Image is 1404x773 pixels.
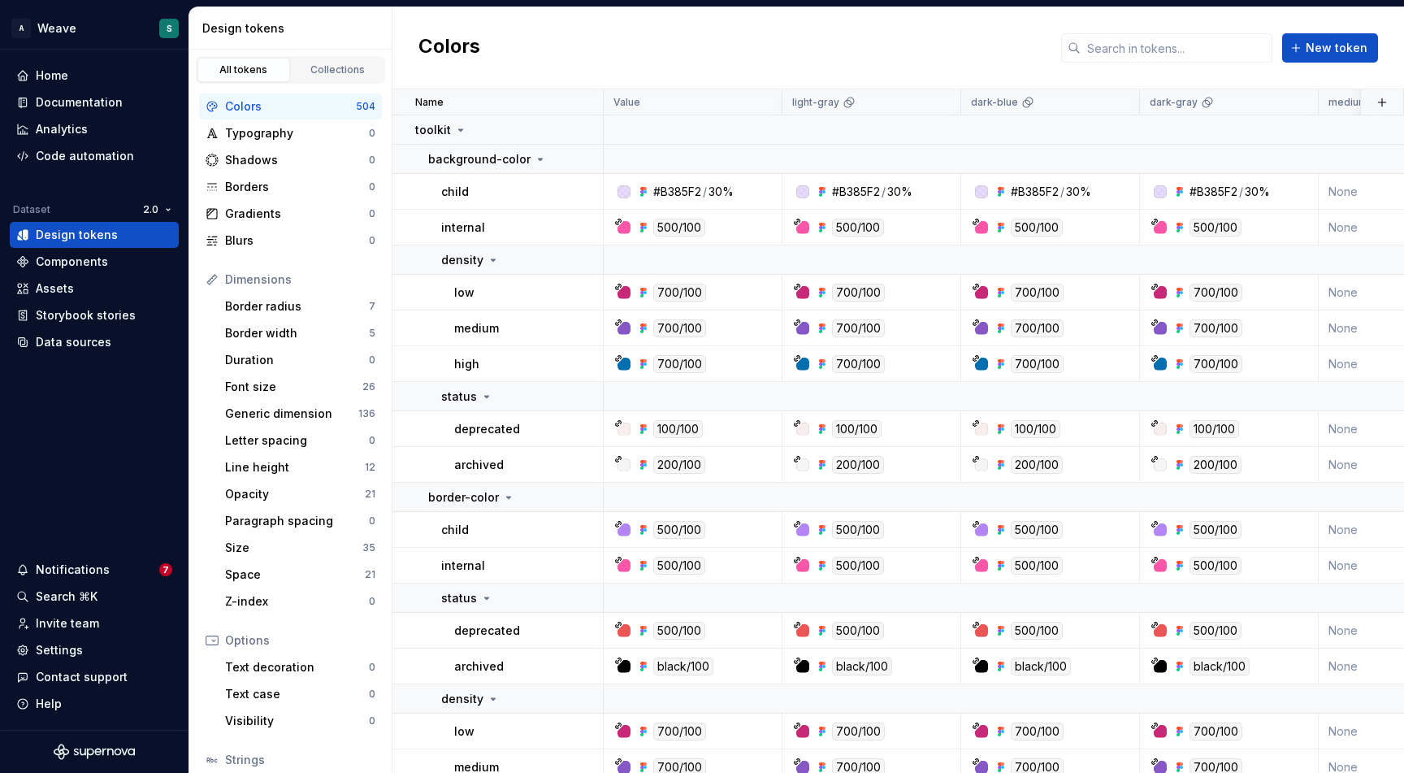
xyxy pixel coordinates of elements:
[1189,319,1242,337] div: 700/100
[203,63,284,76] div: All tokens
[1189,658,1250,675] div: black/100
[369,300,375,313] div: 7
[225,232,369,249] div: Blurs
[10,557,179,583] button: Notifications7
[1011,622,1063,640] div: 500/100
[369,154,375,167] div: 0
[415,96,444,109] p: Name
[832,219,884,237] div: 500/100
[36,334,111,350] div: Data sources
[225,298,369,315] div: Border radius
[225,752,375,768] div: Strings
[369,234,375,247] div: 0
[54,744,135,760] svg: Supernova Logo
[36,121,88,137] div: Analytics
[454,284,474,301] p: low
[1189,219,1241,237] div: 500/100
[10,610,179,636] a: Invite team
[225,406,358,422] div: Generic dimension
[369,354,375,367] div: 0
[454,723,474,740] p: low
[832,622,884,640] div: 500/100
[199,228,382,254] a: Blurs0
[167,22,172,35] div: S
[1245,184,1270,200] div: 30%
[36,562,110,578] div: Notifications
[10,691,179,717] button: Help
[225,179,369,195] div: Borders
[143,203,158,216] span: 2.0
[832,355,885,373] div: 700/100
[10,143,179,169] a: Code automation
[10,637,179,663] a: Settings
[199,201,382,227] a: Gradients0
[653,622,705,640] div: 500/100
[10,302,179,328] a: Storybook stories
[225,125,369,141] div: Typography
[1060,184,1064,200] div: /
[225,486,365,502] div: Opacity
[36,615,99,632] div: Invite team
[10,584,179,610] button: Search ⌘K
[219,708,382,734] a: Visibility0
[441,252,483,268] p: density
[369,434,375,447] div: 0
[653,420,703,438] div: 100/100
[1066,184,1091,200] div: 30%
[225,152,369,168] div: Shadows
[3,11,185,46] button: AWeaveS
[1011,456,1063,474] div: 200/100
[219,562,382,588] a: Space21
[36,67,68,84] div: Home
[225,459,365,476] div: Line height
[1189,723,1242,740] div: 700/100
[653,658,713,675] div: black/100
[832,420,882,438] div: 100/100
[369,180,375,193] div: 0
[358,407,375,420] div: 136
[832,319,885,337] div: 700/100
[1011,284,1064,302] div: 700/100
[36,280,74,297] div: Assets
[441,389,477,405] p: status
[10,222,179,248] a: Design tokens
[428,489,499,506] p: border-color
[369,714,375,727] div: 0
[653,723,706,740] div: 700/100
[219,508,382,534] a: Paragraph spacing0
[225,379,362,395] div: Font size
[225,686,369,702] div: Text case
[369,515,375,528] div: 0
[428,151,531,167] p: background-color
[1189,184,1237,200] div: #B385F2
[653,219,705,237] div: 500/100
[365,488,375,501] div: 21
[297,63,379,76] div: Collections
[418,33,480,63] h2: Colors
[365,461,375,474] div: 12
[11,19,31,38] div: A
[369,207,375,220] div: 0
[136,198,179,221] button: 2.0
[1328,96,1367,109] p: medium
[369,661,375,674] div: 0
[225,271,375,288] div: Dimensions
[454,658,504,675] p: archived
[225,352,369,368] div: Duration
[1011,219,1063,237] div: 500/100
[1011,521,1063,539] div: 500/100
[369,327,375,340] div: 5
[1189,622,1241,640] div: 500/100
[36,307,136,324] div: Storybook stories
[1011,420,1060,438] div: 100/100
[219,320,382,346] a: Border width5
[1011,557,1063,575] div: 500/100
[219,374,382,400] a: Font size26
[36,254,108,270] div: Components
[653,557,705,575] div: 500/100
[219,401,382,427] a: Generic dimension136
[225,567,365,583] div: Space
[199,174,382,200] a: Borders0
[10,329,179,355] a: Data sources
